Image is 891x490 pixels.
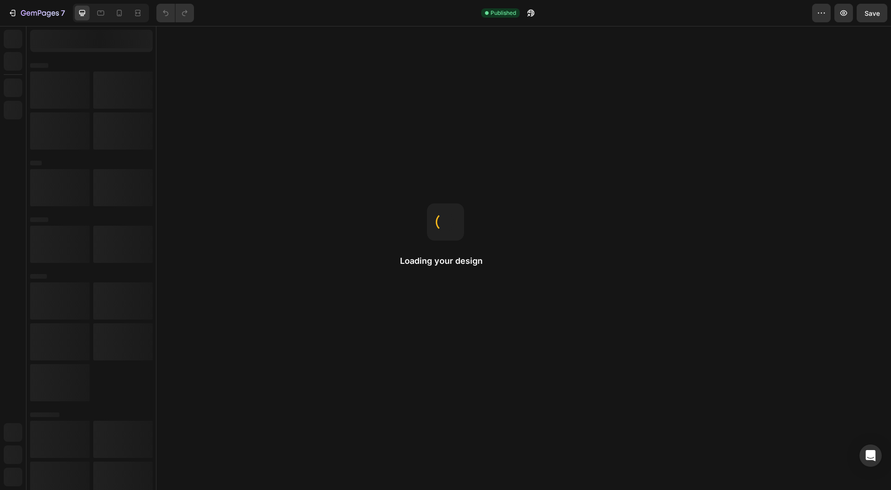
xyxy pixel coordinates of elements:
div: Undo/Redo [156,4,194,22]
button: 7 [4,4,69,22]
h2: Loading your design [400,255,491,267]
span: Save [865,9,880,17]
span: Published [491,9,516,17]
p: 7 [61,7,65,19]
button: Save [857,4,887,22]
div: Open Intercom Messenger [859,444,882,467]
